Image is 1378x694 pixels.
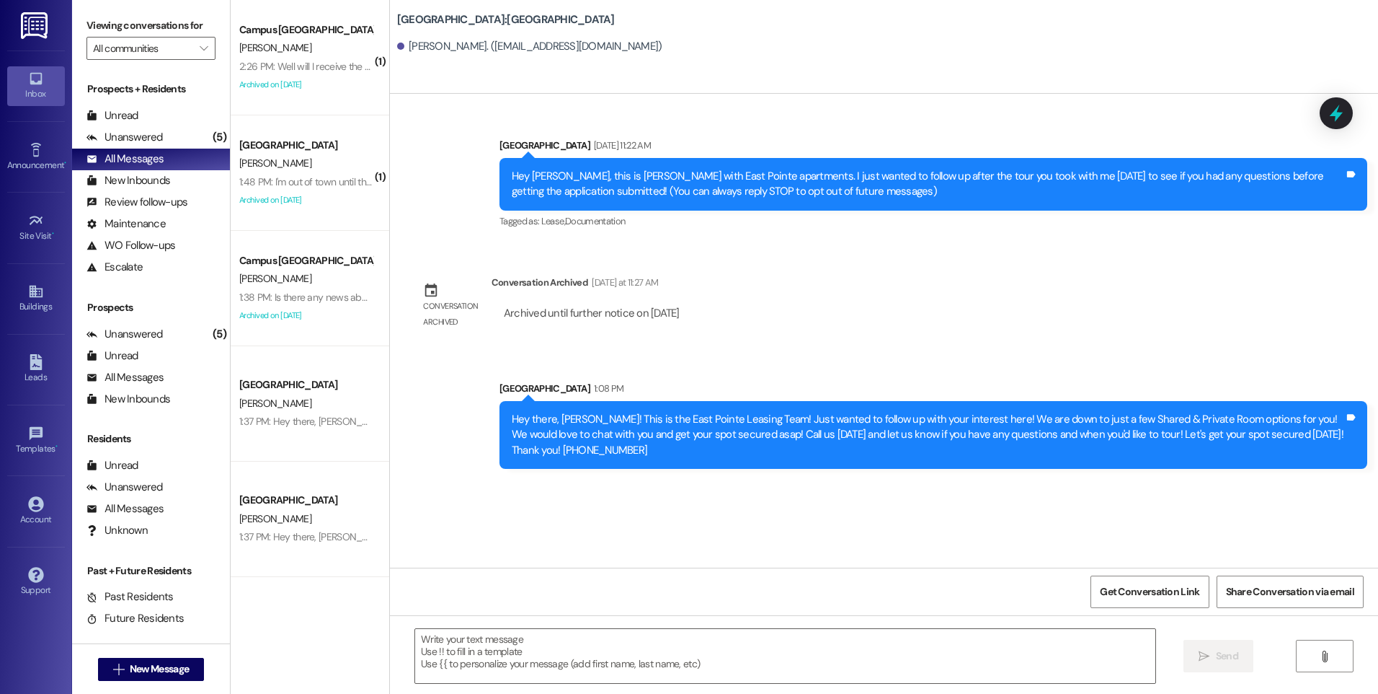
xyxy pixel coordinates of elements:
div: Unread [86,458,138,473]
div: Prospects + Residents [72,82,230,97]
button: Get Conversation Link [1090,576,1209,608]
div: [GEOGRAPHIC_DATA] [239,493,373,508]
input: All communities [93,37,192,60]
div: Review follow-ups [86,195,187,210]
div: New Inbounds [86,392,170,407]
div: All Messages [86,501,164,517]
span: Documentation [565,215,626,227]
div: Tagged as: [499,211,1367,232]
span: • [55,442,58,452]
a: Account [7,492,65,531]
i:  [113,664,124,675]
div: Future Residents [86,611,184,626]
span: New Message [130,662,189,677]
span: • [52,229,54,239]
div: Hey there, [PERSON_NAME]! This is the East Pointe Leasing Team! Just wanted to follow up with you... [512,412,1344,458]
button: New Message [98,658,205,681]
div: (5) [209,126,230,149]
div: Residents [72,431,230,447]
span: Send [1216,649,1238,664]
div: [PERSON_NAME]. ([EMAIL_ADDRESS][DOMAIN_NAME]) [397,39,662,54]
i:  [1319,651,1330,662]
div: Unanswered [86,327,163,342]
a: Templates • [7,421,65,460]
b: [GEOGRAPHIC_DATA]: [GEOGRAPHIC_DATA] [397,12,615,27]
div: Archived on [DATE] [238,76,374,94]
span: • [64,158,66,168]
div: [GEOGRAPHIC_DATA] [239,377,373,392]
img: ResiDesk Logo [21,12,50,39]
div: Prospects [72,300,230,315]
div: Past Residents [86,589,174,605]
div: Maintenance [86,216,166,232]
div: [GEOGRAPHIC_DATA] [499,138,1367,158]
a: Site Visit • [7,208,65,247]
div: Archived on [DATE] [238,191,374,209]
div: Archived on [DATE] [238,307,374,325]
div: 1:08 PM [590,381,623,396]
div: (5) [209,323,230,346]
span: Share Conversation via email [1226,584,1354,599]
div: [DATE] at 11:27 AM [588,275,658,290]
div: [GEOGRAPHIC_DATA] [239,138,373,153]
div: Hey [PERSON_NAME], this is [PERSON_NAME] with East Pointe apartments. I just wanted to follow up ... [512,169,1344,200]
span: [PERSON_NAME] [239,157,311,170]
span: [PERSON_NAME] [239,41,311,54]
div: Escalate [86,260,143,275]
div: Unread [86,348,138,364]
div: 2:26 PM: Well will I receive the door code [DATE]? [239,60,442,73]
div: Conversation Archived [492,275,588,290]
span: [PERSON_NAME] [239,397,311,410]
div: All Messages [86,370,164,385]
a: Inbox [7,66,65,105]
div: Unread [86,108,138,123]
div: Archived until further notice on [DATE] [502,306,681,321]
span: [PERSON_NAME] [239,512,311,525]
button: Share Conversation via email [1217,576,1364,608]
i:  [1199,651,1209,662]
div: Unanswered [86,130,163,145]
div: New Inbounds [86,173,170,188]
div: Past + Future Residents [72,563,230,579]
div: All Messages [86,151,164,167]
div: Campus [GEOGRAPHIC_DATA] [239,22,373,38]
div: [DATE] 11:22 AM [590,138,651,153]
span: [PERSON_NAME] [239,272,311,285]
div: [GEOGRAPHIC_DATA] [499,381,1367,401]
button: Send [1183,640,1253,672]
div: Campus [GEOGRAPHIC_DATA] [239,253,373,268]
a: Support [7,563,65,602]
div: WO Follow-ups [86,238,175,253]
a: Buildings [7,279,65,318]
div: 1:38 PM: Is there any news about switching rooms? [239,291,450,304]
div: Conversation archived [423,299,479,330]
div: 1:48 PM: I'm out of town until the 2nd, is that okay? or are there any penalties? [239,175,561,188]
span: Get Conversation Link [1100,584,1199,599]
a: Leads [7,350,65,389]
i:  [200,43,208,54]
span: Lease , [541,215,565,227]
label: Viewing conversations for [86,14,215,37]
div: Unknown [86,523,148,538]
div: Unanswered [86,480,163,495]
